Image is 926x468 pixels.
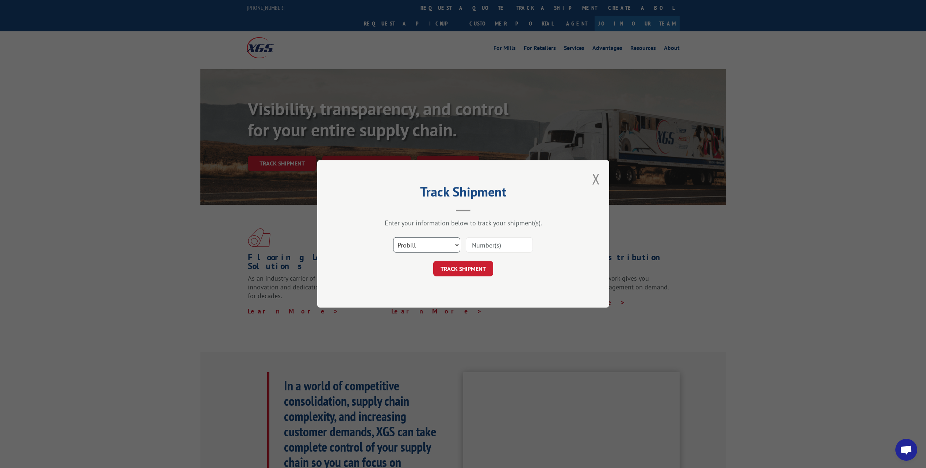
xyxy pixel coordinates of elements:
input: Number(s) [466,238,533,253]
button: Close modal [592,169,600,188]
h2: Track Shipment [354,187,573,200]
div: Open chat [895,439,917,461]
div: Enter your information below to track your shipment(s). [354,219,573,227]
button: TRACK SHIPMENT [433,261,493,277]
